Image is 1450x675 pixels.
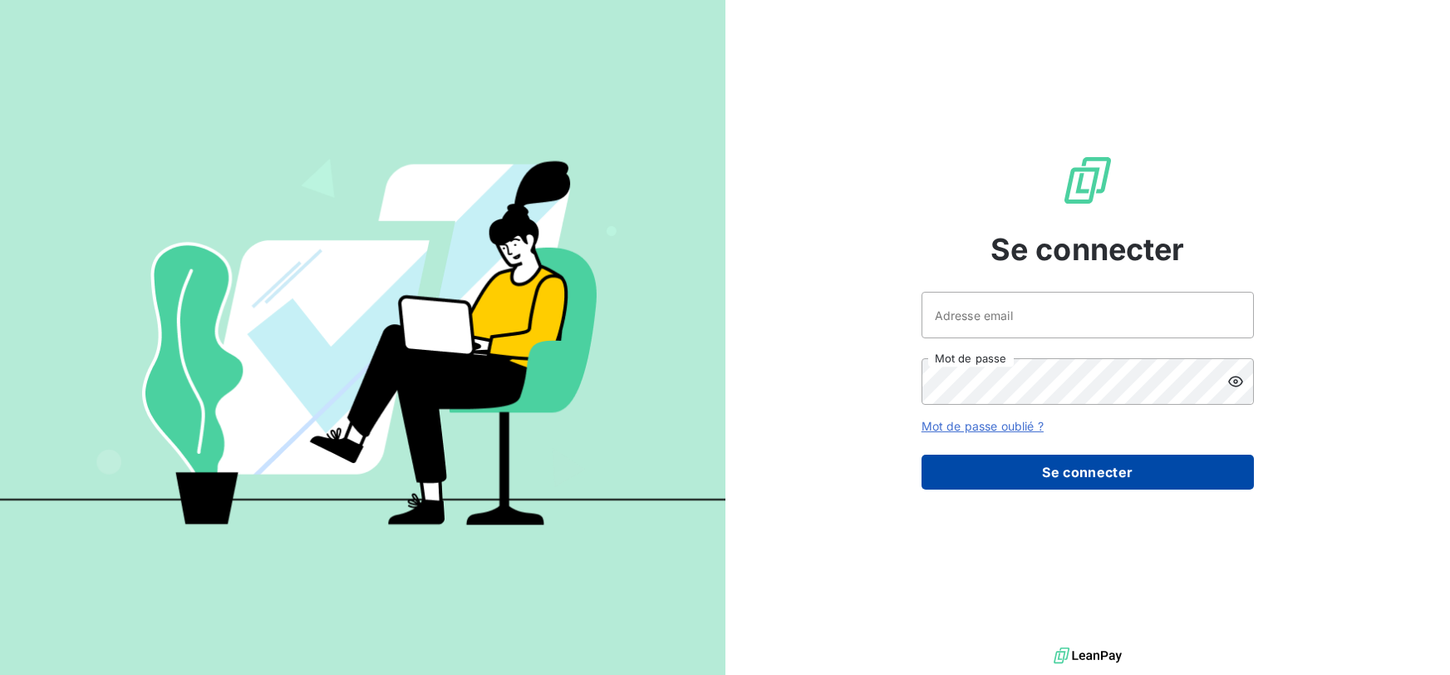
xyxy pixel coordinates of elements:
[922,455,1254,490] button: Se connecter
[922,419,1044,433] a: Mot de passe oublié ?
[922,292,1254,338] input: placeholder
[1061,154,1114,207] img: Logo LeanPay
[990,227,1185,272] span: Se connecter
[1054,643,1122,668] img: logo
